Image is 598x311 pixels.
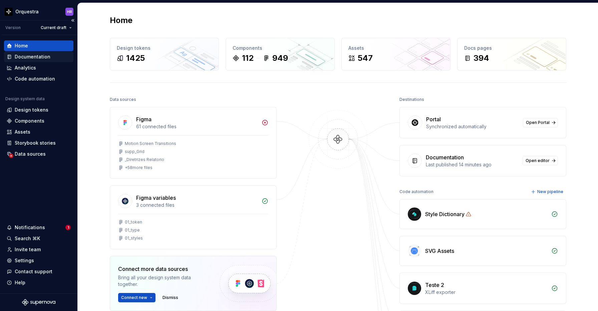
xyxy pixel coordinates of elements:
div: Assets [15,129,30,135]
span: Current draft [41,25,66,30]
a: Components112949 [226,38,335,70]
a: Design tokens1425 [110,38,219,70]
div: + 58 more files [125,165,153,170]
button: Dismiss [160,293,181,302]
button: Connect new [118,293,156,302]
div: Bring all your design system data together. [118,274,208,288]
a: Docs pages394 [457,38,566,70]
div: Portal [426,115,441,123]
a: Design tokens [4,105,73,115]
div: Style Dictionary [425,210,465,218]
button: Help [4,277,73,288]
div: Data sources [110,95,136,104]
button: OrquestraHR [1,4,76,19]
div: SVG Assets [425,247,454,255]
a: Storybook stories [4,138,73,148]
button: New pipeline [529,187,566,196]
div: Synchronized automatically [426,123,519,130]
div: Contact support [15,268,52,275]
div: supp_Grid [125,149,144,154]
div: Design tokens [117,45,212,51]
a: Invite team [4,244,73,255]
div: 949 [272,53,288,63]
div: Assets [348,45,443,51]
a: Open Portal [523,118,558,127]
div: 394 [474,53,489,63]
a: Assets [4,127,73,137]
div: Data sources [15,151,46,157]
div: Components [15,118,44,124]
div: Last published 14 minutes ago [426,161,519,168]
h2: Home [110,15,132,26]
span: Open Portal [526,120,550,125]
button: Contact support [4,266,73,277]
div: 01_type [125,227,140,233]
button: Current draft [38,23,75,32]
a: Code automation [4,73,73,84]
a: Analytics [4,62,73,73]
div: _Diretrizes Relatorio [125,157,164,162]
a: Home [4,40,73,51]
div: 112 [242,53,254,63]
div: Motion Screen Transitions [125,141,176,146]
div: Figma variables [136,194,176,202]
div: Components [233,45,328,51]
a: Data sources [4,149,73,159]
div: 3 connected files [136,202,258,208]
div: Code automation [15,75,55,82]
a: Components [4,116,73,126]
a: Figma61 connected filesMotion Screen Transitionssupp_Grid_Diretrizes Relatorio+58more files [110,107,277,179]
div: Destinations [399,95,424,104]
span: New pipeline [537,189,563,194]
div: Design tokens [15,107,48,113]
a: Assets547 [341,38,451,70]
div: 1425 [126,53,145,63]
div: 01_token [125,219,142,225]
button: Search ⌘K [4,233,73,244]
a: Open editor [523,156,558,165]
a: Settings [4,255,73,266]
img: 2d16a307-6340-4442-b48d-ad77c5bc40e7.png [5,8,13,16]
a: Documentation [4,51,73,62]
div: Help [15,279,25,286]
div: 61 connected files [136,123,258,130]
svg: Supernova Logo [22,299,55,306]
div: Invite team [15,246,41,253]
div: Analytics [15,64,36,71]
button: Notifications1 [4,222,73,233]
div: Figma [136,115,152,123]
div: Settings [15,257,34,264]
div: HR [67,9,72,14]
div: Search ⌘K [15,235,40,242]
span: Open editor [526,158,550,163]
span: Connect new [121,295,147,300]
span: 1 [65,225,71,230]
div: Docs pages [464,45,559,51]
div: Documentation [15,53,50,60]
div: Documentation [426,153,464,161]
span: Dismiss [163,295,178,300]
a: Figma variables3 connected files01_token01_type01_styles [110,185,277,249]
div: XLiff exporter [425,289,547,296]
div: Home [15,42,28,49]
div: 547 [358,53,373,63]
div: Teste 2 [425,281,444,289]
div: 01_styles [125,236,143,241]
div: Storybook stories [15,140,56,146]
div: Notifications [15,224,45,231]
div: Connect more data sources [118,265,208,273]
div: Orquestra [15,8,39,15]
div: Code automation [399,187,433,196]
button: Collapse sidebar [68,16,77,25]
div: Version [5,25,21,30]
div: Design system data [5,96,45,102]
